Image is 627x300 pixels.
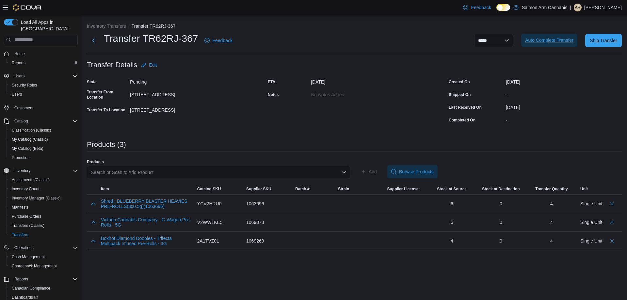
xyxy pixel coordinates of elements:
[138,58,159,71] button: Edit
[9,176,52,184] a: Adjustments (Classic)
[7,153,80,162] button: Promotions
[12,263,57,269] span: Chargeback Management
[608,237,616,245] button: Delete count
[87,34,100,47] button: Next
[9,253,78,261] span: Cash Management
[12,177,50,182] span: Adjustments (Classic)
[506,102,622,110] div: [DATE]
[1,117,80,126] button: Catalog
[550,238,553,244] div: 4
[18,19,78,32] span: Load All Apps in [GEOGRAPHIC_DATA]
[12,186,40,192] span: Inventory Count
[12,275,31,283] button: Reports
[449,118,475,123] label: Completed On
[14,73,24,79] span: Users
[244,184,293,194] button: Supplier SKU
[12,155,32,160] span: Promotions
[268,79,275,85] label: ETA
[482,186,520,192] span: Stock at Destination
[341,170,346,175] button: Open list of options
[584,4,622,11] p: [PERSON_NAME]
[246,186,271,192] span: Supplier SKU
[12,72,78,80] span: Users
[9,222,78,229] span: Transfers (Classic)
[130,105,217,113] div: [STREET_ADDRESS]
[7,284,80,293] button: Canadian Compliance
[535,186,568,192] span: Transfer Quantity
[7,58,80,68] button: Reports
[12,232,28,237] span: Transfers
[12,60,25,66] span: Reports
[149,62,157,68] span: Edit
[87,79,96,85] label: State
[7,135,80,144] button: My Catalog (Classic)
[9,90,24,98] a: Users
[12,254,45,260] span: Cash Management
[9,194,78,202] span: Inventory Manager (Classic)
[246,219,290,226] div: 1069073
[430,200,474,207] div: 6
[7,81,80,90] button: Security Roles
[506,115,622,123] div: -
[9,203,78,211] span: Manifests
[7,175,80,184] button: Adjustments (Classic)
[197,219,241,226] div: V2WW1KE5
[197,238,241,244] div: 2A1TVZ0L
[12,167,33,175] button: Inventory
[101,236,192,246] button: Boxhot Diamond Doobies - Trifecta Multipack Infused Pre-Rolls - 3G
[338,186,349,192] span: Strain
[12,196,61,201] span: Inventory Manager (Classic)
[369,168,377,175] span: Add
[14,245,34,250] span: Operations
[14,276,28,282] span: Reports
[479,219,523,226] div: 0
[87,23,622,31] nav: An example of EuiBreadcrumbs
[430,219,474,226] div: 6
[9,253,47,261] a: Cash Management
[580,186,588,192] span: Unit
[9,145,46,152] a: My Catalog (Beta)
[12,128,51,133] span: Classification (Classic)
[578,184,602,194] button: Unit
[130,89,217,97] div: [STREET_ADDRESS]
[9,135,78,143] span: My Catalog (Classic)
[9,262,59,270] a: Chargeback Management
[7,230,80,239] button: Transfers
[14,168,30,173] span: Inventory
[12,223,44,228] span: Transfers (Classic)
[590,37,617,44] span: Ship Transfer
[7,126,80,135] button: Classification (Classic)
[12,137,48,142] span: My Catalog (Classic)
[1,275,80,284] button: Reports
[311,89,398,97] div: No Notes added
[246,238,290,244] div: 1069269
[9,126,54,134] a: Classification (Classic)
[9,194,63,202] a: Inventory Manager (Classic)
[550,219,553,226] div: 4
[9,185,78,193] span: Inventory Count
[399,168,434,175] span: Browse Products
[12,103,78,112] span: Customers
[449,105,482,110] label: Last Received On
[12,92,22,97] span: Users
[12,244,78,252] span: Operations
[9,213,78,220] span: Purchase Orders
[132,24,176,29] button: Transfer TR62RJ-367
[521,34,577,47] button: Auto Complete Transfer
[7,261,80,271] button: Chargeback Management
[1,166,80,175] button: Inventory
[387,186,419,192] span: Supplier License
[7,212,80,221] button: Purchase Orders
[7,194,80,203] button: Inventory Manager (Classic)
[479,200,523,207] div: 0
[130,77,217,85] div: Pending
[608,218,616,226] button: Delete count
[295,186,309,192] span: Batch #
[197,186,221,192] span: Catalog SKU
[87,159,104,165] label: Products
[437,186,467,192] span: Stock at Source
[12,146,43,151] span: My Catalog (Beta)
[575,4,581,11] span: AR
[9,262,78,270] span: Chargeback Management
